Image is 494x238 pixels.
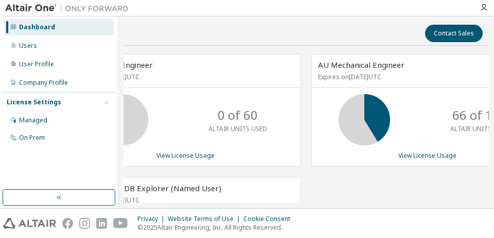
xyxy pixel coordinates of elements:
p: 0 of 60 [218,106,258,124]
div: Managed [19,116,47,124]
img: instagram.svg [79,218,90,229]
div: Users [19,42,37,50]
img: altair_logo.svg [3,218,56,229]
div: On Prem [19,134,45,142]
div: Website Terms of Use [168,215,243,223]
button: Contact Sales [425,25,483,42]
img: youtube.svg [113,218,128,229]
img: linkedin.svg [96,218,107,229]
p: ALTAIR UNITS USED [208,124,267,133]
div: Company Profile [19,79,68,87]
span: AMDC Public DB Explorer (Named User) [76,183,221,193]
a: View License Usage [398,151,456,160]
p: Expires on [DATE] UTC [76,72,292,81]
div: Cookie Consent [243,215,296,223]
div: User Profile [19,60,54,68]
a: View License Usage [156,151,215,160]
span: AU Mechanical Engineer [318,60,404,70]
div: Privacy [137,215,168,223]
img: facebook.svg [62,218,73,229]
p: Expires on [DATE] UTC [76,196,292,205]
p: © 2025 Altair Engineering, Inc. All Rights Reserved. [137,223,296,232]
div: License Settings [7,98,61,106]
div: Dashboard [19,23,55,31]
img: Altair One [5,3,134,13]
